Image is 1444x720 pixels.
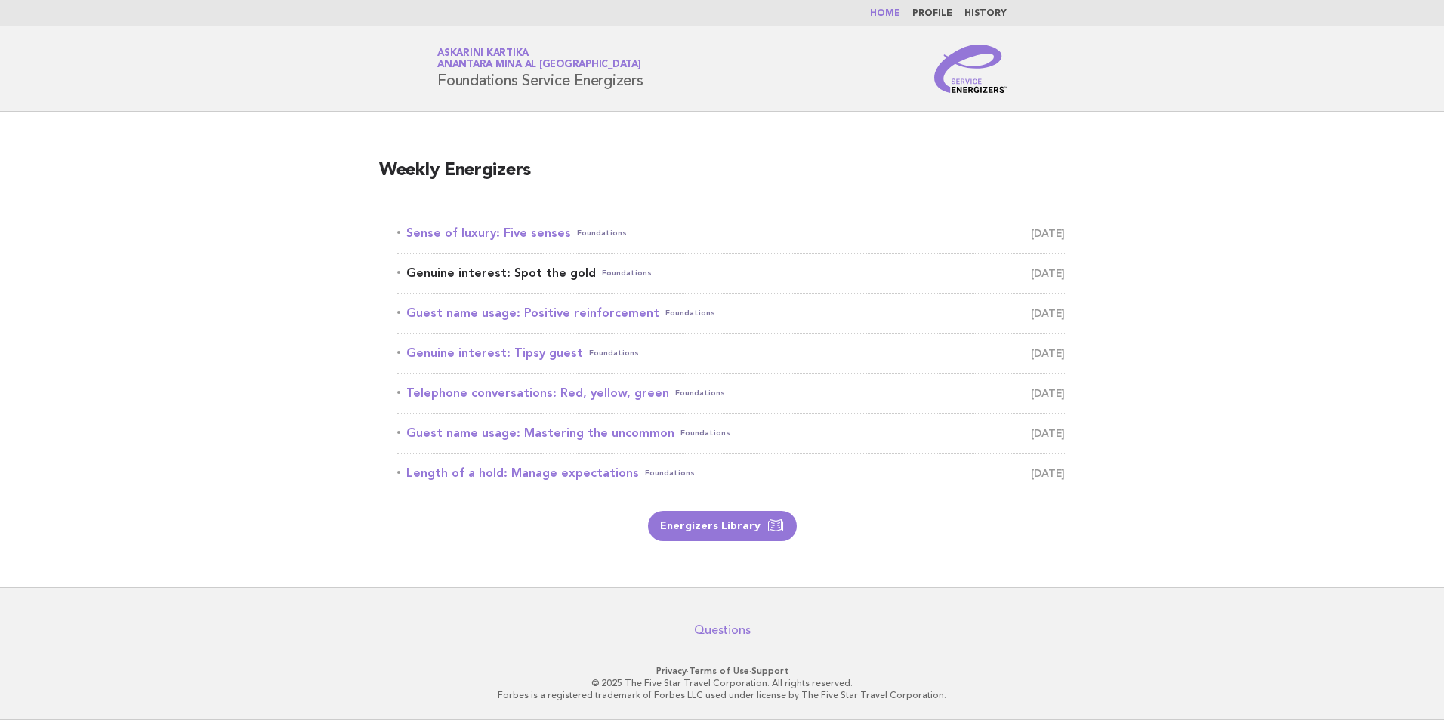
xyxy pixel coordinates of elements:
span: [DATE] [1031,263,1065,284]
span: Foundations [589,343,639,364]
span: Foundations [645,463,695,484]
span: Foundations [602,263,652,284]
a: Guest name usage: Mastering the uncommonFoundations [DATE] [397,423,1065,444]
span: Foundations [577,223,627,244]
span: [DATE] [1031,423,1065,444]
h1: Foundations Service Energizers [437,49,643,88]
a: Sense of luxury: Five sensesFoundations [DATE] [397,223,1065,244]
a: History [964,9,1007,18]
a: Privacy [656,666,687,676]
h2: Weekly Energizers [379,158,1065,195]
a: Length of a hold: Manage expectationsFoundations [DATE] [397,463,1065,484]
a: Terms of Use [689,666,749,676]
p: © 2025 The Five Star Travel Corporation. All rights reserved. [260,677,1184,689]
span: [DATE] [1031,463,1065,484]
a: Genuine interest: Spot the goldFoundations [DATE] [397,263,1065,284]
a: Profile [912,9,952,18]
a: Support [751,666,788,676]
img: Service Energizers [934,45,1007,93]
a: Questions [694,623,751,638]
a: Home [870,9,900,18]
span: Anantara Mina al [GEOGRAPHIC_DATA] [437,60,641,70]
span: Foundations [665,303,715,324]
span: [DATE] [1031,383,1065,404]
span: [DATE] [1031,343,1065,364]
a: Telephone conversations: Red, yellow, greenFoundations [DATE] [397,383,1065,404]
p: · · [260,665,1184,677]
a: Askarini KartikaAnantara Mina al [GEOGRAPHIC_DATA] [437,48,641,69]
p: Forbes is a registered trademark of Forbes LLC used under license by The Five Star Travel Corpora... [260,689,1184,701]
span: [DATE] [1031,303,1065,324]
span: Foundations [675,383,725,404]
a: Guest name usage: Positive reinforcementFoundations [DATE] [397,303,1065,324]
span: Foundations [680,423,730,444]
span: [DATE] [1031,223,1065,244]
a: Energizers Library [648,511,797,541]
a: Genuine interest: Tipsy guestFoundations [DATE] [397,343,1065,364]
